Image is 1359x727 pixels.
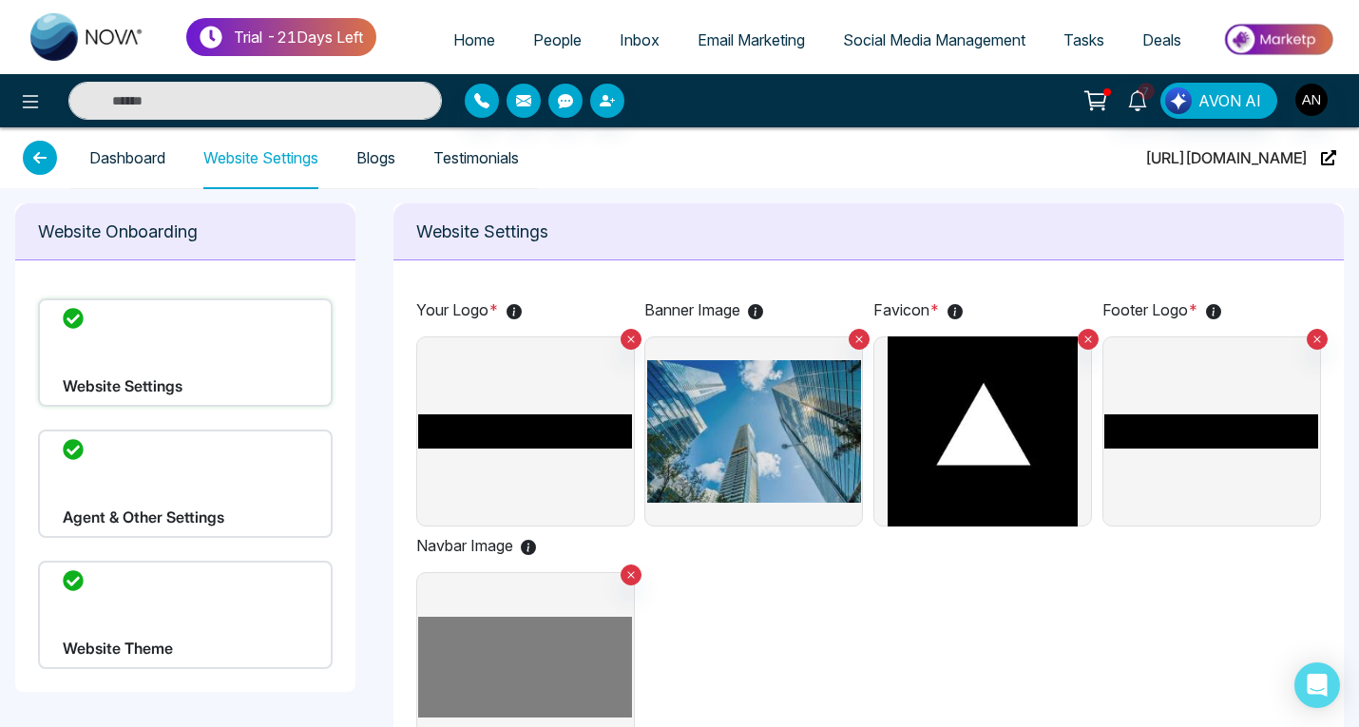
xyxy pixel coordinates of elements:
span: Deals [1142,30,1181,49]
div: Open Intercom Messenger [1294,662,1340,708]
span: Email Marketing [698,30,805,49]
img: Lead Flow [1165,87,1192,114]
img: User Avatar [1295,84,1328,116]
img: Market-place.gif [1210,18,1348,61]
span: AVON AI [1198,89,1261,112]
span: [URL][DOMAIN_NAME] [1145,127,1308,188]
p: Website Onboarding [38,219,333,244]
p: Footer Logo [1102,298,1321,321]
p: Your Logo [416,298,635,321]
p: Navbar Image [416,534,635,557]
p: Website Settings [416,219,1322,244]
img: image holder [418,336,632,526]
span: Social Media Management [843,30,1025,49]
img: image holder [647,336,861,526]
a: Website Settings [203,150,318,166]
span: 7 [1138,83,1155,100]
a: Social Media Management [824,22,1044,58]
a: Inbox [601,22,679,58]
a: Tasks [1044,22,1123,58]
div: Agent & Other Settings [38,430,333,538]
a: [URL][DOMAIN_NAME] [1145,127,1336,188]
button: AVON AI [1160,83,1277,119]
a: Home [434,22,514,58]
img: Nova CRM Logo [30,13,144,61]
span: People [533,30,582,49]
img: image holder [876,336,1090,526]
span: Inbox [620,30,660,49]
a: Email Marketing [679,22,824,58]
span: Home [453,30,495,49]
p: Trial - 21 Days Left [234,26,363,48]
p: Banner Image [644,298,863,321]
a: Dashboard [89,150,165,166]
a: Blogs [356,150,395,166]
a: Deals [1123,22,1200,58]
img: image holder [1104,336,1318,526]
p: Favicon [873,298,1092,321]
div: Website Theme [38,561,333,669]
div: Website Settings [38,298,333,407]
a: Testimonials [433,150,519,166]
a: 7 [1115,83,1160,116]
span: Tasks [1063,30,1104,49]
a: People [514,22,601,58]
